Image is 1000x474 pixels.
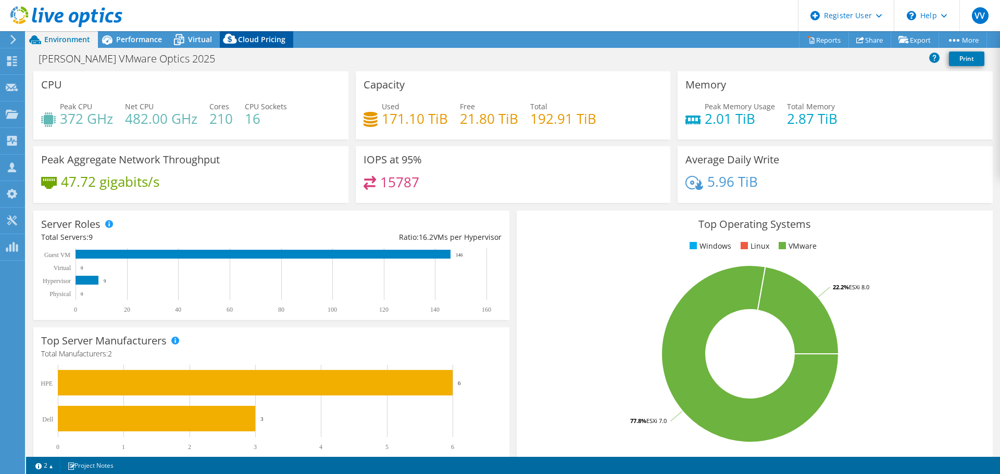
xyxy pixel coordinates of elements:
[41,219,101,230] h3: Server Roles
[646,417,667,425] tspan: ESXi 7.0
[379,306,389,313] text: 120
[61,176,159,187] h4: 47.72 gigabits/s
[451,443,454,451] text: 6
[382,113,448,124] h4: 171.10 TiB
[41,232,271,243] div: Total Servers:
[460,101,475,111] span: Free
[209,113,233,124] h4: 210
[482,306,491,313] text: 160
[44,251,70,259] text: Guest VM
[849,283,869,291] tspan: ESXi 8.0
[319,443,322,451] text: 4
[456,252,463,258] text: 146
[458,380,461,386] text: 6
[530,113,596,124] h4: 192.91 TiB
[44,34,90,44] span: Environment
[385,443,389,451] text: 5
[460,113,518,124] h4: 21.80 TiB
[81,291,83,297] text: 0
[833,283,849,291] tspan: 22.2%
[41,380,53,387] text: HPE
[364,154,422,165] h3: IOPS at 95%
[238,34,285,44] span: Cloud Pricing
[787,101,835,111] span: Total Memory
[60,113,113,124] h4: 372 GHz
[776,240,817,252] li: VMware
[175,306,181,313] text: 40
[705,113,775,124] h4: 2.01 TiB
[848,32,891,48] a: Share
[34,53,231,65] h1: [PERSON_NAME] VMware Optics 2025
[209,101,229,111] span: Cores
[89,232,93,242] span: 9
[42,416,53,423] text: Dell
[49,290,71,298] text: Physical
[685,79,726,91] h3: Memory
[430,306,440,313] text: 140
[419,232,433,242] span: 16.2
[116,34,162,44] span: Performance
[122,443,125,451] text: 1
[54,264,71,272] text: Virtual
[278,306,284,313] text: 80
[382,101,399,111] span: Used
[125,113,197,124] h4: 482.00 GHz
[907,11,916,20] svg: \n
[245,101,287,111] span: CPU Sockets
[949,52,984,66] a: Print
[28,459,60,472] a: 2
[364,79,405,91] h3: Capacity
[328,306,337,313] text: 100
[41,335,167,347] h3: Top Server Manufacturers
[245,113,287,124] h4: 16
[524,219,985,230] h3: Top Operating Systems
[41,79,62,91] h3: CPU
[972,7,989,24] span: VV
[60,459,121,472] a: Project Notes
[787,113,838,124] h4: 2.87 TiB
[738,240,769,252] li: Linux
[81,265,83,271] text: 0
[254,443,257,451] text: 3
[271,232,502,243] div: Ratio: VMs per Hypervisor
[188,34,212,44] span: Virtual
[41,154,220,165] h3: Peak Aggregate Network Throughput
[74,306,77,313] text: 0
[260,416,264,422] text: 3
[707,176,758,187] h4: 5.96 TiB
[41,348,502,360] h4: Total Manufacturers:
[56,443,59,451] text: 0
[380,176,419,188] h4: 15787
[125,101,154,111] span: Net CPU
[891,32,939,48] a: Export
[43,277,71,285] text: Hypervisor
[60,101,92,111] span: Peak CPU
[108,349,112,358] span: 2
[104,278,106,284] text: 9
[630,417,646,425] tspan: 77.8%
[705,101,775,111] span: Peak Memory Usage
[687,240,731,252] li: Windows
[939,32,987,48] a: More
[685,154,779,165] h3: Average Daily Write
[227,306,233,313] text: 60
[799,32,849,48] a: Reports
[124,306,130,313] text: 20
[188,443,191,451] text: 2
[530,101,547,111] span: Total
